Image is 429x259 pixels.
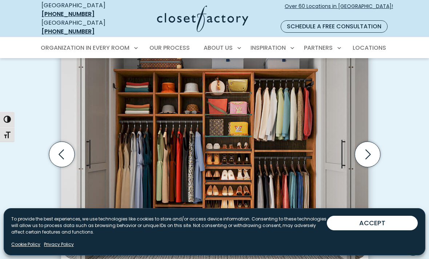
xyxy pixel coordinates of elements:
span: Organization in Every Room [41,44,129,52]
nav: Primary Menu [36,38,393,58]
span: Locations [353,44,386,52]
img: Closet Factory Logo [157,5,248,32]
span: Inspiration [250,44,286,52]
p: To provide the best experiences, we use technologies like cookies to store and/or access device i... [11,216,327,235]
a: Privacy Policy [44,241,74,248]
div: [GEOGRAPHIC_DATA] [41,19,121,36]
button: Next slide [352,139,383,170]
span: About Us [204,44,233,52]
span: Over 60 Locations in [GEOGRAPHIC_DATA]! [285,3,393,18]
a: Cookie Policy [11,241,40,248]
button: ACCEPT [327,216,418,230]
a: [PHONE_NUMBER] [41,27,95,36]
span: Our Process [149,44,190,52]
a: [PHONE_NUMBER] [41,10,95,18]
a: Schedule a Free Consultation [281,20,388,33]
button: Previous slide [46,139,77,170]
div: [GEOGRAPHIC_DATA] [41,1,121,19]
span: Partners [304,44,333,52]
